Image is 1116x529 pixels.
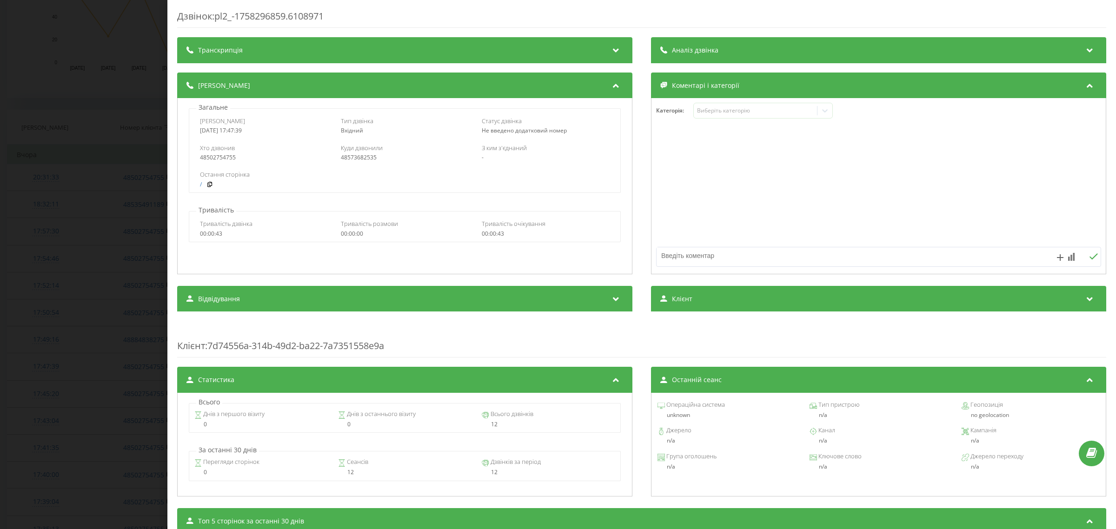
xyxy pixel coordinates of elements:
span: [PERSON_NAME] [200,117,245,125]
span: Кампанія [969,426,996,435]
p: Тривалість [196,205,236,215]
div: 00:00:43 [482,231,610,237]
span: Не введено додатковий номер [482,126,567,134]
span: Вхідний [341,126,363,134]
div: 00:00:00 [341,231,469,237]
span: Канал [817,426,835,435]
span: Геопозиція [969,400,1003,410]
div: 12 [482,469,615,476]
div: n/a [971,463,1100,470]
span: Днів з останнього візиту [345,410,416,419]
div: 0 [194,421,328,428]
span: Клієнт [177,339,205,352]
span: Тривалість очікування [482,219,545,228]
span: Дзвінків за період [489,457,541,467]
p: За останні 30 днів [196,445,259,455]
span: Коментарі і категорії [672,81,739,90]
span: Транскрипція [198,46,243,55]
span: Днів з першого візиту [202,410,265,419]
span: Тривалість розмови [341,219,398,228]
span: Операційна система [665,400,725,410]
span: Остання сторінка [200,170,250,179]
span: Тип дзвінка [341,117,373,125]
span: [PERSON_NAME] [198,81,250,90]
span: Ключове слово [817,452,862,461]
div: 12 [482,421,615,428]
div: n/a [810,463,948,470]
div: : 7d74556a-314b-49d2-ba22-7a7351558e9a [177,321,1106,357]
div: n/a [962,437,1100,444]
span: Тривалість дзвінка [200,219,252,228]
div: 48573682535 [341,154,469,161]
span: Топ 5 сторінок за останні 30 днів [198,516,304,526]
span: Аналіз дзвінка [672,46,718,55]
div: unknown [658,412,796,418]
div: n/a [658,463,796,470]
div: Дзвінок : pl2_-1758296859.6108971 [177,10,1106,28]
span: Джерело переходу [969,452,1023,461]
span: Тип пристрою [817,400,859,410]
div: 12 [338,469,472,476]
p: Всього [196,397,222,407]
span: Перегляди сторінок [202,457,259,467]
div: Виберіть категорію [697,107,813,114]
h4: Категорія : [656,107,693,114]
a: / [200,181,202,188]
div: 0 [194,469,328,476]
div: - [482,154,610,161]
span: Відвідування [198,294,240,304]
span: Куди дзвонили [341,144,383,152]
p: Загальне [196,103,230,112]
span: Сеансів [345,457,368,467]
span: Статистика [198,375,234,384]
span: Група оголошень [665,452,717,461]
div: 00:00:43 [200,231,328,237]
span: Статус дзвінка [482,117,522,125]
div: n/a [810,437,948,444]
span: Останній сеанс [672,375,722,384]
div: n/a [810,412,948,418]
span: Клієнт [672,294,692,304]
span: Джерело [665,426,691,435]
span: Хто дзвонив [200,144,235,152]
div: no geolocation [962,412,1100,418]
span: Всього дзвінків [489,410,533,419]
div: 0 [338,421,472,428]
div: [DATE] 17:47:39 [200,127,328,134]
div: 48502754755 [200,154,328,161]
div: n/a [658,437,796,444]
span: З ким з'єднаний [482,144,527,152]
